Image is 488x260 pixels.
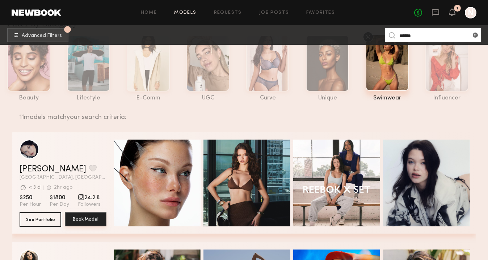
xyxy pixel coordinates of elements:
[50,201,69,208] span: Per Day
[457,7,458,10] div: 1
[54,185,73,190] div: 2hr ago
[22,33,62,38] span: Advanced Filters
[7,95,50,101] div: beauty
[127,95,170,101] div: e-comm
[20,106,470,121] div: 11 models match your search criteria:
[306,95,349,101] div: unique
[65,212,106,226] button: Book Model
[246,95,289,101] div: curve
[259,10,289,15] a: Job Posts
[65,212,106,227] a: Book Model
[20,175,106,180] span: [GEOGRAPHIC_DATA], [GEOGRAPHIC_DATA]
[20,194,41,201] span: $250
[465,7,476,18] a: N
[20,201,41,208] span: Per Hour
[186,95,230,101] div: UGC
[306,10,335,15] a: Favorites
[78,201,101,208] span: Followers
[366,95,409,101] div: swimwear
[29,185,41,190] div: < 3 d
[78,194,101,201] span: 24.2 K
[67,28,68,31] span: 1
[214,10,242,15] a: Requests
[425,95,468,101] div: influencer
[174,10,196,15] a: Models
[141,10,157,15] a: Home
[20,212,61,227] button: See Portfolio
[67,95,110,101] div: lifestyle
[20,165,86,174] a: [PERSON_NAME]
[50,194,69,201] span: $1800
[7,28,68,42] button: 1Advanced Filters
